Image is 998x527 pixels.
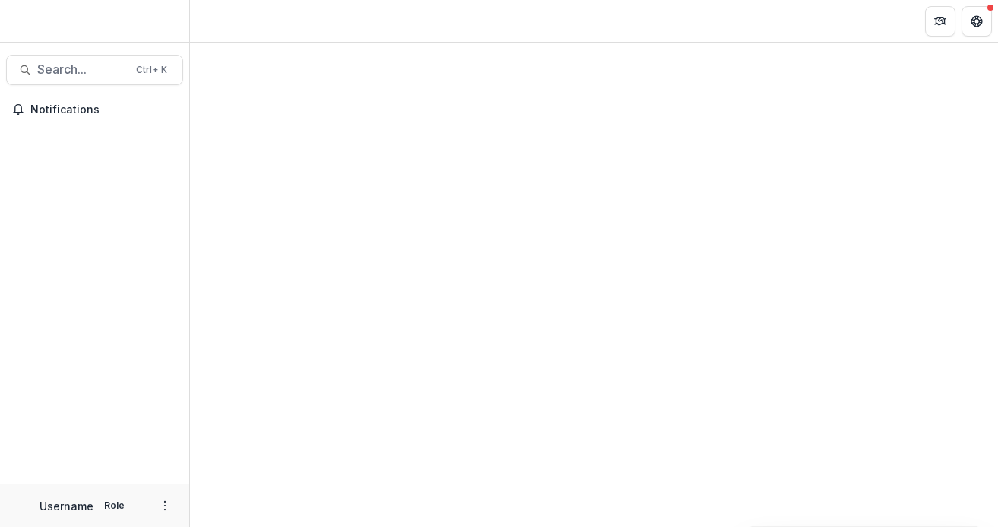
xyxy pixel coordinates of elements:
[40,498,93,514] p: Username
[30,103,177,116] span: Notifications
[100,499,129,513] p: Role
[962,6,992,37] button: Get Help
[6,55,183,85] button: Search...
[37,62,127,77] span: Search...
[6,97,183,122] button: Notifications
[133,62,170,78] div: Ctrl + K
[925,6,955,37] button: Partners
[156,497,174,515] button: More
